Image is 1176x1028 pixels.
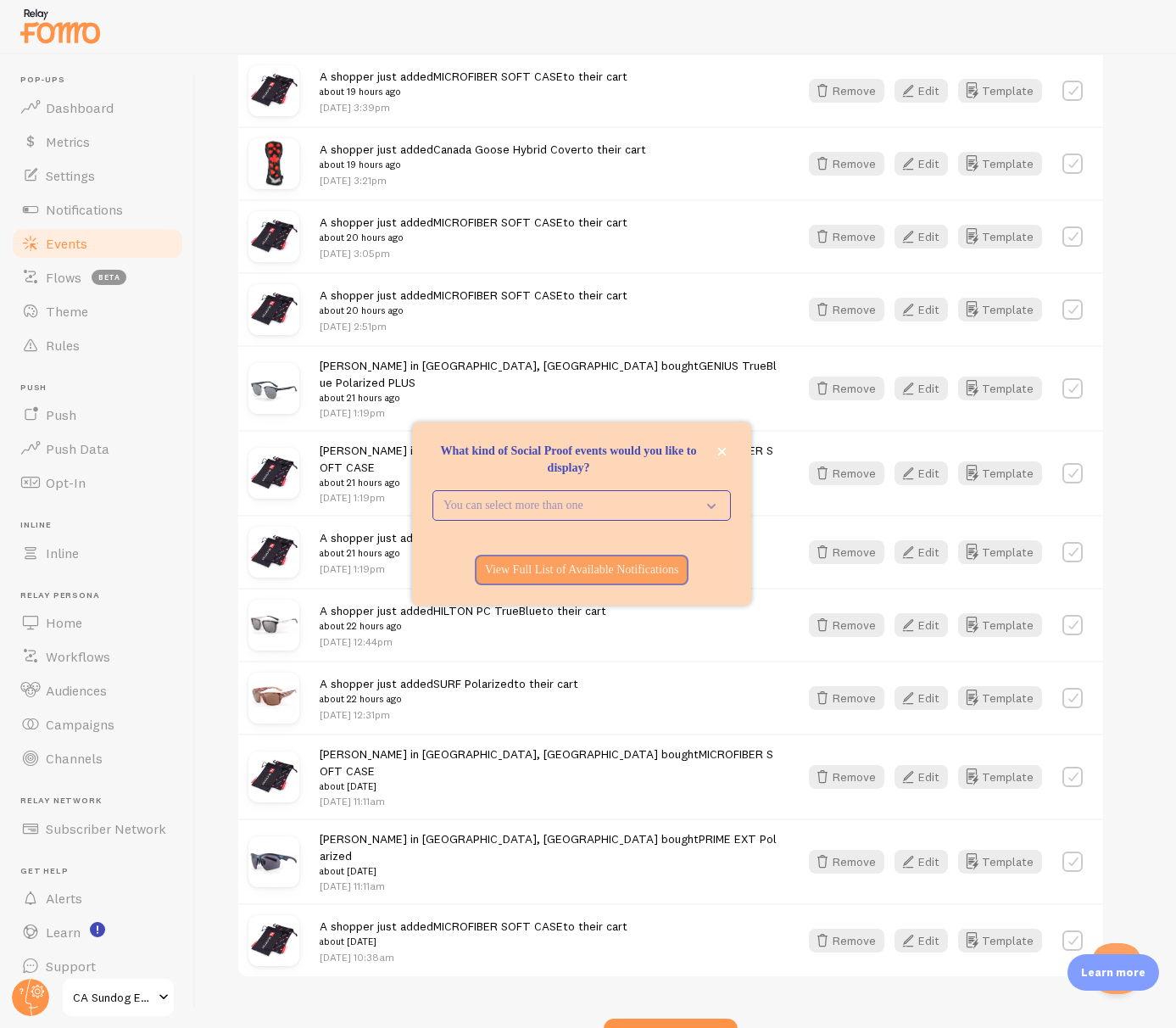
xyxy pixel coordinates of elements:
p: [DATE] 3:21pm [320,173,646,187]
img: 66214-softcase-2022.jpg [248,211,299,262]
span: Opt-In [46,474,86,491]
small: about 21 hours ago [320,475,778,490]
a: Learn [10,915,185,949]
button: Remove [809,377,884,400]
span: Inline [46,545,79,561]
a: GENIUS TrueBlue Polarized PLUS [320,358,777,389]
button: Remove [809,79,884,103]
span: Home [46,614,82,631]
a: Edit [895,377,958,400]
span: [PERSON_NAME] in [GEOGRAPHIC_DATA], [GEOGRAPHIC_DATA] bought [320,831,778,879]
div: What kind of Social Proof events would you like to display? [412,422,751,606]
span: Campaigns [46,716,114,733]
a: Edit [895,461,958,485]
p: [DATE] 1:19pm [320,405,778,420]
img: 66214-softcase-2022.jpg [248,527,299,578]
span: Settings [46,167,95,184]
a: Edit [895,686,958,710]
a: MICROFIBER SOFT CASE [433,69,563,84]
span: [PERSON_NAME] in [GEOGRAPHIC_DATA], [GEOGRAPHIC_DATA] bought [320,443,778,490]
a: Push Data [10,432,185,466]
button: Remove [809,613,884,637]
button: Template [958,461,1042,485]
p: View Full List of Available Notifications [485,561,679,578]
span: CA Sundog Eyewear [73,987,153,1008]
span: A shopper just added to their cart [320,603,606,634]
button: Edit [895,152,948,176]
a: Theme [10,294,185,328]
button: Edit [895,79,948,103]
button: Edit [895,540,948,564]
button: Template [958,686,1042,710]
a: MICROFIBER SOFT CASE [433,215,563,230]
button: Edit [895,461,948,485]
img: fomo-relay-logo-orange.svg [18,4,103,47]
span: Workflows [46,648,110,665]
a: Edit [895,613,958,637]
a: Support [10,949,185,983]
p: [DATE] 10:38am [320,950,627,964]
a: Subscriber Network [10,812,185,846]
button: Edit [895,765,948,789]
button: Template [958,613,1042,637]
button: Template [958,765,1042,789]
a: Settings [10,159,185,193]
button: Remove [809,225,884,249]
button: Template [958,377,1042,400]
span: Audiences [46,682,107,699]
button: close, [713,443,731,461]
span: Rules [46,337,80,354]
a: Alerts [10,881,185,915]
button: Edit [895,850,948,874]
small: about 19 hours ago [320,157,646,172]
a: Edit [895,540,958,564]
p: [DATE] 11:11am [320,879,778,893]
button: Remove [809,152,884,176]
button: Template [958,152,1042,176]
a: Template [958,298,1042,321]
button: Remove [809,929,884,953]
button: Template [958,225,1042,249]
button: You can select more than one [432,490,731,521]
a: Template [958,79,1042,103]
span: beta [92,270,126,285]
p: [DATE] 12:31pm [320,707,578,722]
button: Remove [809,461,884,485]
p: [DATE] 3:39pm [320,100,627,115]
a: Channels [10,741,185,775]
small: about 22 hours ago [320,691,578,707]
small: about 20 hours ago [320,303,627,318]
p: [DATE] 3:05pm [320,246,627,260]
span: Flows [46,269,81,286]
a: Campaigns [10,707,185,741]
img: 66214-softcase-2022_small.jpg [248,448,299,499]
a: Edit [895,850,958,874]
span: A shopper just added to their cart [320,69,627,100]
img: 255021-surf-main.jpg [248,673,299,724]
small: about [DATE] [320,779,778,794]
a: Opt-In [10,466,185,500]
img: 66214-softcase-2022.jpg [248,284,299,335]
small: about 20 hours ago [320,230,627,245]
span: Alerts [46,890,82,907]
a: Flows beta [10,260,185,294]
p: [DATE] 1:19pm [320,490,778,505]
span: Theme [46,303,88,320]
button: Template [958,850,1042,874]
img: 66214-softcase-2022_small.jpg [248,751,299,802]
span: A shopper just added to their cart [320,142,646,173]
p: [DATE] 11:11am [320,794,778,808]
a: Template [958,929,1042,953]
span: A shopper just added to their cart [320,919,627,950]
button: Remove [809,540,884,564]
span: Events [46,235,87,252]
a: Edit [895,929,958,953]
button: View Full List of Available Notifications [475,555,689,585]
button: Edit [895,298,948,321]
span: Push [20,383,185,394]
